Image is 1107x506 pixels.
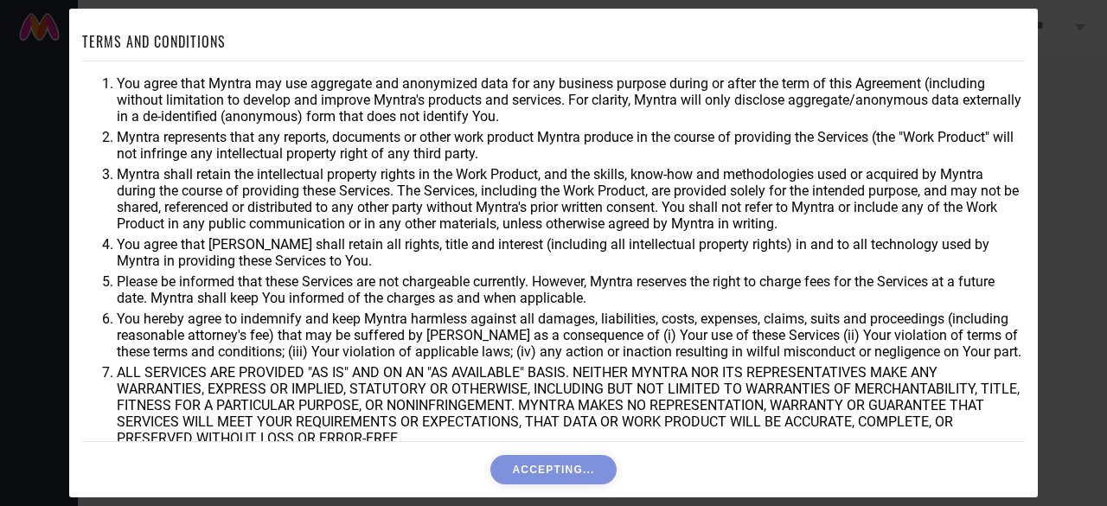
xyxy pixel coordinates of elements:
[117,273,1025,306] li: Please be informed that these Services are not chargeable currently. However, Myntra reserves the...
[117,129,1025,162] li: Myntra represents that any reports, documents or other work product Myntra produce in the course ...
[117,166,1025,232] li: Myntra shall retain the intellectual property rights in the Work Product, and the skills, know-ho...
[117,364,1025,446] li: ALL SERVICES ARE PROVIDED "AS IS" AND ON AN "AS AVAILABLE" BASIS. NEITHER MYNTRA NOR ITS REPRESEN...
[82,31,226,52] h1: TERMS AND CONDITIONS
[117,75,1025,125] li: You agree that Myntra may use aggregate and anonymized data for any business purpose during or af...
[117,236,1025,269] li: You agree that [PERSON_NAME] shall retain all rights, title and interest (including all intellect...
[117,311,1025,360] li: You hereby agree to indemnify and keep Myntra harmless against all damages, liabilities, costs, e...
